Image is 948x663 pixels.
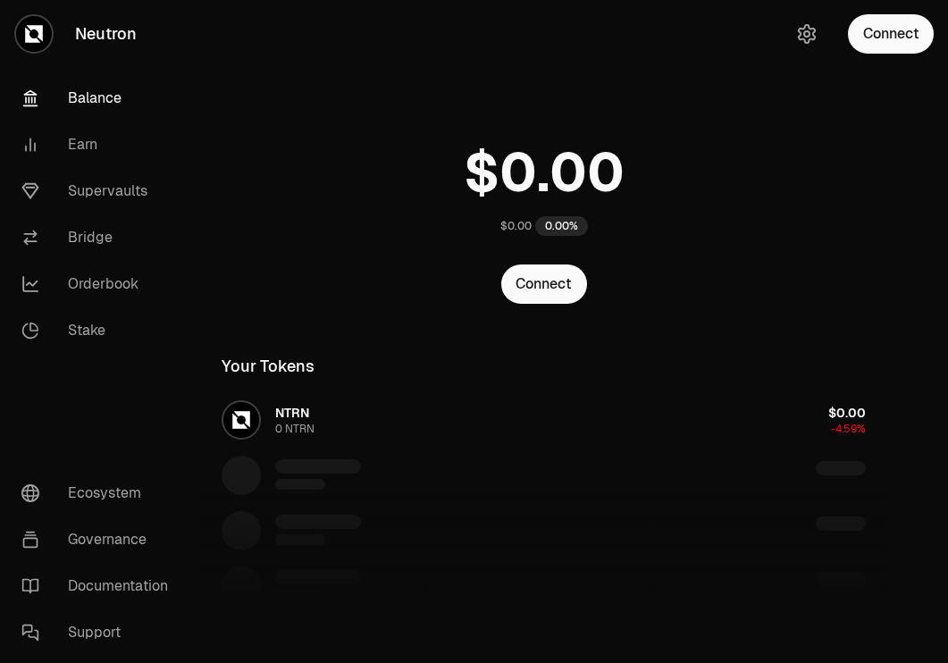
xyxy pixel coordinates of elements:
[7,470,193,516] a: Ecosystem
[7,609,193,656] a: Support
[7,307,193,354] a: Stake
[7,75,193,122] a: Balance
[7,563,193,609] a: Documentation
[500,219,532,233] div: $0.00
[7,261,193,307] a: Orderbook
[7,168,193,214] a: Supervaults
[7,516,193,563] a: Governance
[7,214,193,261] a: Bridge
[535,216,588,236] div: 0.00%
[848,14,934,54] button: Connect
[222,354,315,379] div: Your Tokens
[501,264,587,304] button: Connect
[7,122,193,168] a: Earn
